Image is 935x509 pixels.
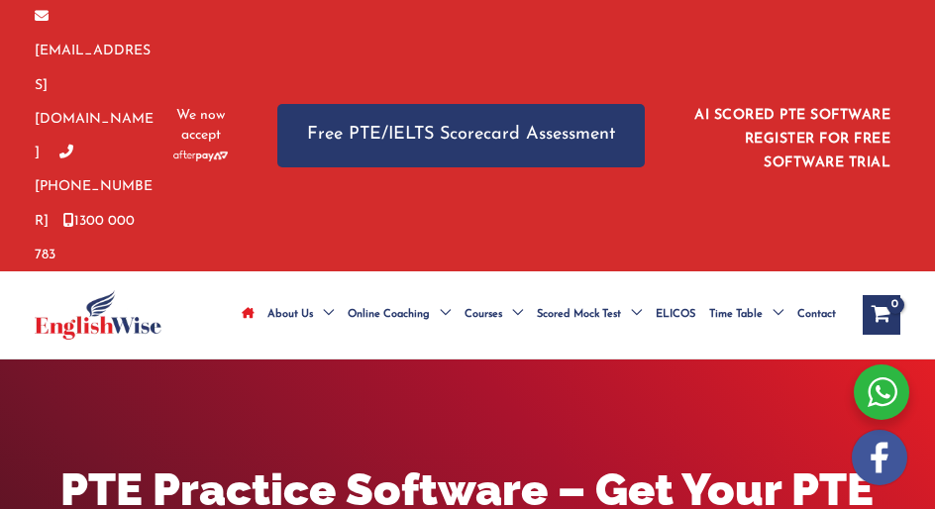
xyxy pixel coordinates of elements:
[465,280,502,350] span: Courses
[35,214,135,262] a: 1300 000 783
[621,280,642,350] span: Menu Toggle
[537,280,621,350] span: Scored Mock Test
[173,106,228,146] span: We now accept
[35,146,153,229] a: [PHONE_NUMBER]
[684,92,900,180] aside: Header Widget 1
[502,280,523,350] span: Menu Toggle
[458,280,530,350] a: CoursesMenu Toggle
[260,280,341,350] a: About UsMenu Toggle
[173,151,228,161] img: Afterpay-Logo
[430,280,451,350] span: Menu Toggle
[702,280,790,350] a: Time TableMenu Toggle
[863,295,900,335] a: View Shopping Cart, empty
[763,280,783,350] span: Menu Toggle
[656,280,695,350] span: ELICOS
[348,280,430,350] span: Online Coaching
[341,280,458,350] a: Online CoachingMenu Toggle
[709,280,763,350] span: Time Table
[313,280,334,350] span: Menu Toggle
[694,108,890,170] a: AI SCORED PTE SOFTWARE REGISTER FOR FREE SOFTWARE TRIAL
[649,280,702,350] a: ELICOS
[35,290,161,340] img: cropped-ew-logo
[530,280,649,350] a: Scored Mock TestMenu Toggle
[797,280,836,350] span: Contact
[790,280,843,350] a: Contact
[852,430,907,485] img: white-facebook.png
[35,10,154,160] a: [EMAIL_ADDRESS][DOMAIN_NAME]
[267,280,313,350] span: About Us
[235,280,843,350] nav: Site Navigation: Main Menu
[277,104,645,166] a: Free PTE/IELTS Scorecard Assessment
